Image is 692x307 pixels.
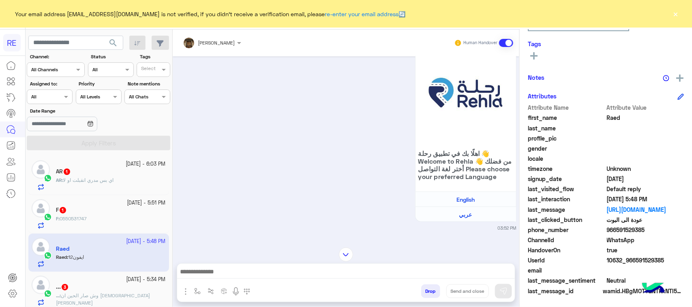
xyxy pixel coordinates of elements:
[56,168,71,175] h5: AR
[676,75,683,82] img: add
[528,164,605,173] span: timezone
[607,144,684,153] span: null
[56,177,63,183] b: :
[607,276,684,285] span: 0
[79,80,120,87] label: Priority
[385,239,409,245] span: 03:53 PM
[528,144,605,153] span: gender
[607,266,684,275] span: null
[244,288,250,295] img: make a call
[325,11,399,17] a: re-enter your email address
[528,246,605,254] span: HandoverOn
[528,195,605,203] span: last_interaction
[103,36,123,53] button: search
[176,238,516,246] p: [PERSON_NAME] left the conversation
[528,236,605,244] span: ChannelId
[60,207,66,213] span: 1
[607,113,684,122] span: Raed
[528,103,605,112] span: Attribute Name
[672,10,680,18] button: ×
[418,149,513,180] span: اهلًا بك في تطبيق رحلة 👋 Welcome to Rehla 👋 من فضلك أختر لغة التواصل Please choose your preferred...
[221,288,227,294] img: create order
[128,80,169,87] label: Note mentions
[181,287,191,296] img: send attachment
[64,168,70,175] span: 1
[30,53,84,60] label: Channel:
[639,275,668,303] img: hulul-logo.png
[44,213,52,221] img: WhatsApp
[218,284,231,298] button: create order
[127,199,166,207] small: [DATE] - 5:51 PM
[528,185,605,193] span: last_visited_flow
[32,160,50,179] img: defaultAdmin.png
[528,205,605,214] span: last_message
[140,53,169,60] label: Tags
[528,276,605,285] span: last_message_sentiment
[528,92,557,100] h6: Attributes
[446,284,489,298] button: Send and close
[208,288,214,294] img: Trigger scenario
[56,292,61,298] b: :
[126,276,166,284] small: [DATE] - 5:34 PM
[421,284,440,298] button: Drop
[108,38,118,48] span: search
[498,225,516,231] small: 03:52 PM
[459,211,472,218] span: عربي
[126,160,166,168] small: [DATE] - 6:03 PM
[56,284,69,290] h5: ...
[528,134,605,143] span: profile_pic
[528,40,684,47] h6: Tags
[56,215,60,222] b: :
[15,10,406,18] span: Your email address [EMAIL_ADDRESS][DOMAIN_NAME] is not verified, if you didn't receive a verifica...
[3,34,21,51] div: RE
[456,196,475,203] span: English
[63,177,114,183] span: اي بس مدري انقبلت او لا
[44,290,52,298] img: WhatsApp
[91,53,133,60] label: Status
[607,246,684,254] span: true
[44,174,52,182] img: WhatsApp
[418,46,513,141] img: 88.jpg
[528,256,605,264] span: UserId
[27,136,170,150] button: Apply Filters
[60,215,87,222] span: 0550531747
[62,284,68,290] span: 3
[528,287,601,295] span: last_message_id
[528,175,605,183] span: signup_date
[528,113,605,122] span: first_name
[30,107,121,115] label: Date Range
[30,80,72,87] label: Assigned to:
[56,207,67,213] h5: F
[603,287,684,295] span: wamid.HBgMOTY2NTkxNTI5Mzg1FQIAEhgUM0E1QkE3MDIzMjg0MTUyNkU0ODcA
[463,40,497,46] small: Human Handover
[32,199,50,217] img: defaultAdmin.png
[56,177,62,183] span: AR
[607,103,684,112] span: Attribute Value
[56,215,58,222] span: F
[56,292,60,298] span: ...
[607,175,684,183] span: 2025-10-03T12:48:37.352Z
[32,276,50,294] img: defaultAdmin.png
[607,215,684,224] span: عودة الى البوت
[663,75,669,81] img: notes
[528,215,605,224] span: last_clicked_button
[607,256,684,264] span: 10632_966591529385
[528,74,544,81] h6: Notes
[528,124,605,132] span: last_name
[528,266,605,275] span: email
[607,195,684,203] span: 2025-10-03T14:48:40.7508923Z
[204,284,218,298] button: Trigger scenario
[191,284,204,298] button: select flow
[607,236,684,244] span: 2
[499,287,508,295] img: send message
[140,65,156,74] div: Select
[198,40,235,46] span: [PERSON_NAME]
[528,226,605,234] span: phone_number
[194,288,201,294] img: select flow
[231,287,241,296] img: send voice note
[56,292,150,306] span: وش صار الحين ان شالله يشتغل
[607,185,684,193] span: Default reply
[607,154,684,163] span: null
[607,164,684,173] span: Unknown
[607,205,684,214] a: [URL][DOMAIN_NAME]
